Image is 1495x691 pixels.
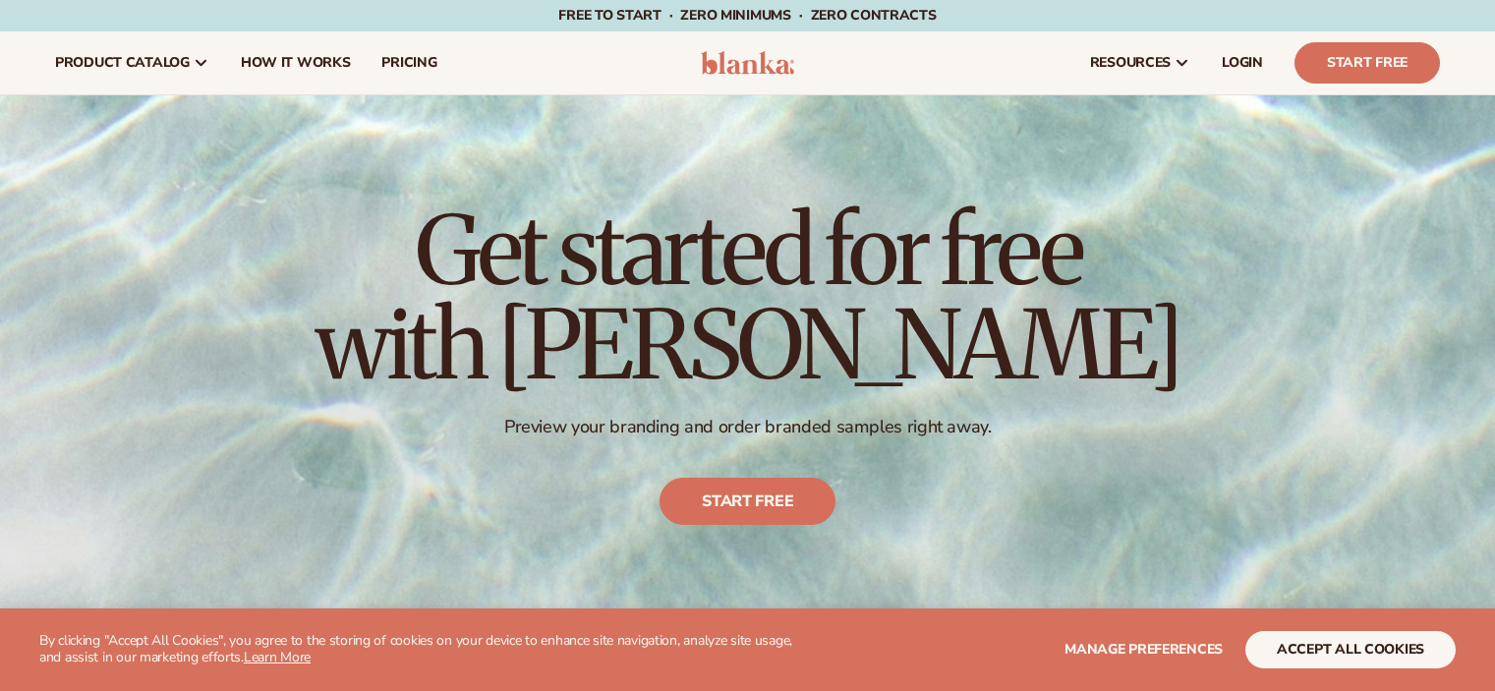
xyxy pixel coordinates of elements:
[241,55,351,71] span: How It Works
[558,6,936,25] span: Free to start · ZERO minimums · ZERO contracts
[39,633,815,666] p: By clicking "Accept All Cookies", you agree to the storing of cookies on your device to enhance s...
[225,31,367,94] a: How It Works
[701,51,794,75] img: logo
[366,31,452,94] a: pricing
[1064,640,1223,659] span: Manage preferences
[55,55,190,71] span: product catalog
[316,203,1180,392] h1: Get started for free with [PERSON_NAME]
[1294,42,1440,84] a: Start Free
[1206,31,1279,94] a: LOGIN
[1245,631,1456,668] button: accept all cookies
[316,416,1180,438] p: Preview your branding and order branded samples right away.
[39,31,225,94] a: product catalog
[1074,31,1206,94] a: resources
[381,55,436,71] span: pricing
[660,479,835,526] a: Start free
[1090,55,1171,71] span: resources
[1222,55,1263,71] span: LOGIN
[1064,631,1223,668] button: Manage preferences
[244,648,311,666] a: Learn More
